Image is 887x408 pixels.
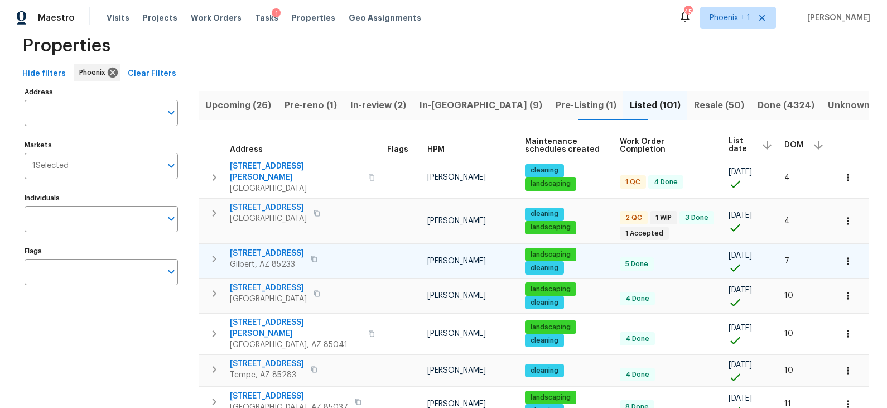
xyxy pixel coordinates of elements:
[128,67,176,81] span: Clear Filters
[526,285,575,294] span: landscaping
[387,146,408,153] span: Flags
[427,400,486,408] span: [PERSON_NAME]
[285,98,337,113] span: Pre-reno (1)
[684,7,692,18] div: 45
[729,252,752,260] span: [DATE]
[621,334,654,344] span: 4 Done
[272,8,281,20] div: 1
[729,324,752,332] span: [DATE]
[526,298,563,308] span: cleaning
[230,391,348,402] span: [STREET_ADDRESS]
[230,248,304,259] span: [STREET_ADDRESS]
[784,174,790,181] span: 4
[427,330,486,338] span: [PERSON_NAME]
[784,257,789,265] span: 7
[784,367,793,375] span: 10
[230,369,304,381] span: Tempe, AZ 85283
[255,14,278,22] span: Tasks
[729,212,752,219] span: [DATE]
[620,138,710,153] span: Work Order Completion
[729,361,752,369] span: [DATE]
[230,294,307,305] span: [GEOGRAPHIC_DATA]
[163,158,179,174] button: Open
[25,89,178,95] label: Address
[427,367,486,375] span: [PERSON_NAME]
[350,98,406,113] span: In-review (2)
[729,168,752,176] span: [DATE]
[427,257,486,265] span: [PERSON_NAME]
[205,98,271,113] span: Upcoming (26)
[526,209,563,219] span: cleaning
[18,64,70,84] button: Hide filters
[758,98,814,113] span: Done (4324)
[621,370,654,380] span: 4 Done
[784,292,793,300] span: 10
[729,137,752,153] span: List date
[22,40,110,51] span: Properties
[230,161,361,183] span: [STREET_ADDRESS][PERSON_NAME]
[427,146,445,153] span: HPM
[143,12,177,23] span: Projects
[22,67,66,81] span: Hide filters
[621,294,654,304] span: 4 Done
[526,179,575,189] span: landscaping
[74,64,120,81] div: Phoenix
[25,142,178,148] label: Markets
[649,177,682,187] span: 4 Done
[784,141,803,149] span: DOM
[729,395,752,402] span: [DATE]
[427,174,486,181] span: [PERSON_NAME]
[681,213,713,223] span: 3 Done
[621,213,647,223] span: 2 QC
[230,317,361,339] span: [STREET_ADDRESS][PERSON_NAME]
[525,138,600,153] span: Maintenance schedules created
[163,264,179,280] button: Open
[79,67,110,78] span: Phoenix
[784,330,793,338] span: 10
[230,202,307,213] span: [STREET_ADDRESS]
[803,12,870,23] span: [PERSON_NAME]
[107,12,129,23] span: Visits
[621,229,668,238] span: 1 Accepted
[526,223,575,232] span: landscaping
[710,12,750,23] span: Phoenix + 1
[621,260,653,269] span: 5 Done
[191,12,242,23] span: Work Orders
[784,400,791,408] span: 11
[349,12,421,23] span: Geo Assignments
[630,98,681,113] span: Listed (101)
[163,211,179,227] button: Open
[526,250,575,260] span: landscaping
[25,195,178,201] label: Individuals
[38,12,75,23] span: Maestro
[420,98,542,113] span: In-[GEOGRAPHIC_DATA] (9)
[230,282,307,294] span: [STREET_ADDRESS]
[123,64,181,84] button: Clear Filters
[526,323,575,332] span: landscaping
[292,12,335,23] span: Properties
[32,161,69,171] span: 1 Selected
[230,259,304,270] span: Gilbert, AZ 85233
[230,339,361,351] span: [GEOGRAPHIC_DATA], AZ 85041
[230,213,307,224] span: [GEOGRAPHIC_DATA]
[784,217,790,225] span: 4
[427,292,486,300] span: [PERSON_NAME]
[230,183,361,194] span: [GEOGRAPHIC_DATA]
[729,286,752,294] span: [DATE]
[556,98,616,113] span: Pre-Listing (1)
[427,217,486,225] span: [PERSON_NAME]
[163,105,179,121] button: Open
[828,98,885,113] span: Unknown (0)
[230,146,263,153] span: Address
[526,336,563,345] span: cleaning
[230,358,304,369] span: [STREET_ADDRESS]
[694,98,744,113] span: Resale (50)
[526,366,563,376] span: cleaning
[621,177,645,187] span: 1 QC
[526,263,563,273] span: cleaning
[651,213,676,223] span: 1 WIP
[526,166,563,175] span: cleaning
[25,248,178,255] label: Flags
[526,393,575,402] span: landscaping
